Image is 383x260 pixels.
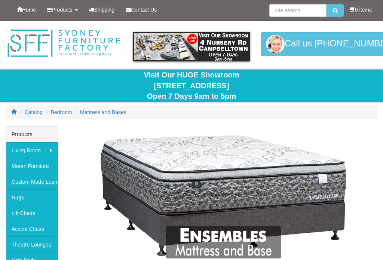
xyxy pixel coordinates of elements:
a: Products [42,0,83,19]
span: Products [52,7,72,13]
a: Home [11,0,42,19]
img: Mattress and Bases [70,130,377,259]
div: Products [6,127,58,142]
span: Home [22,7,36,13]
a: Catalog [25,109,43,115]
a: Shipping [83,0,120,19]
input: Site search [269,4,327,17]
a: Rugs [6,189,58,205]
a: Mattress and Bases [80,109,126,115]
a: Lift Chairs [6,205,58,221]
span: Shipping [94,7,115,13]
a: Moran Furniture [6,158,58,174]
img: Sydney Furniture Factory [6,28,122,58]
a: Custom Made Lounges [6,174,58,189]
img: showroom.gif [133,32,249,61]
a: Bedroom [51,109,72,115]
div: Visit Our HUGE Showroom [STREET_ADDRESS] Open 7 Days 9am to 5pm [6,70,377,102]
li: 0 items [350,6,372,13]
a: Accent Chairs [6,221,58,236]
a: Theatre Lounges [6,236,58,252]
a: Living Room [6,142,58,158]
span: Contact Us [131,7,157,13]
a: Contact Us [120,0,162,19]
